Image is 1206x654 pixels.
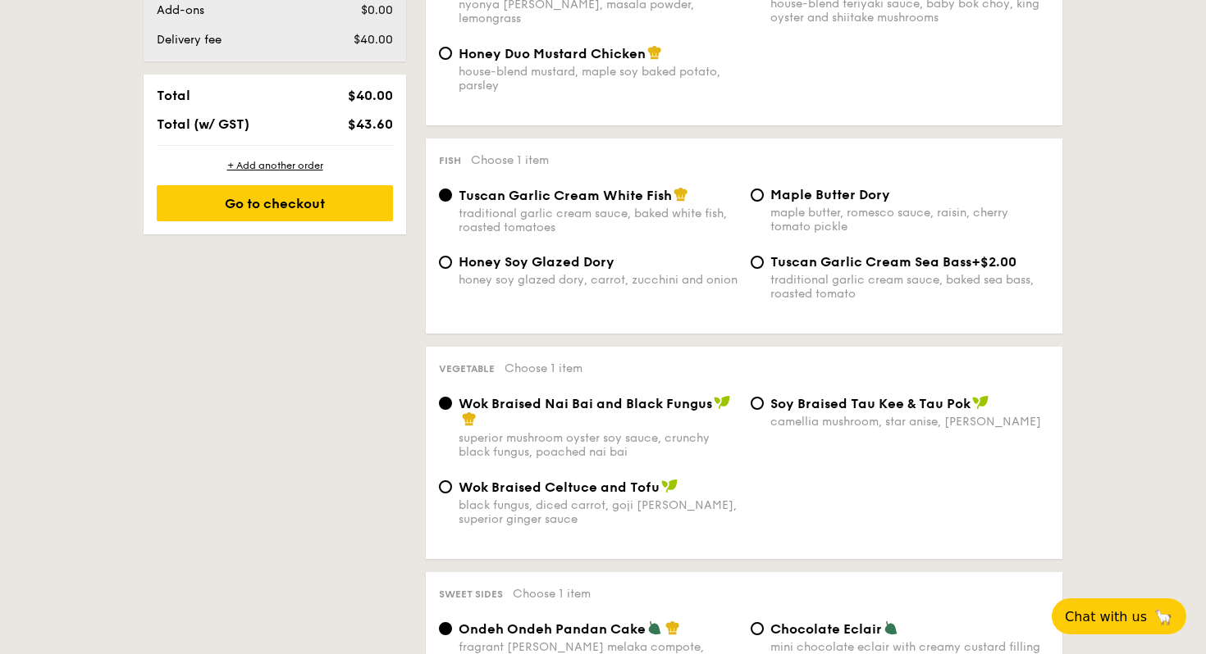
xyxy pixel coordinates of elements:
[439,363,495,375] span: Vegetable
[459,188,672,203] span: Tuscan Garlic Cream White Fish
[361,3,393,17] span: $0.00
[157,88,190,103] span: Total
[459,479,660,495] span: Wok Braised Celtuce and Tofu
[751,256,764,269] input: Tuscan Garlic Cream Sea Bass+$2.00traditional garlic cream sauce, baked sea bass, roasted tomato
[439,47,452,60] input: Honey Duo Mustard Chickenhouse-blend mustard, maple soy baked potato, parsley
[348,116,393,132] span: $43.60
[157,185,393,221] div: Go to checkout
[459,254,614,270] span: Honey Soy Glazed Dory
[157,116,249,132] span: Total (w/ GST)
[714,395,730,410] img: icon-vegan.f8ff3823.svg
[665,620,680,635] img: icon-chef-hat.a58ddaea.svg
[647,45,662,60] img: icon-chef-hat.a58ddaea.svg
[459,431,738,459] div: superior mushroom oyster soy sauce, crunchy black fungus, poached nai bai
[439,397,452,410] input: Wok Braised Nai Bai and Black Fungussuperior mushroom oyster soy sauce, crunchy black fungus, poa...
[770,396,971,411] span: ⁠Soy Braised Tau Kee & Tau Pok
[157,159,393,172] div: + Add another order
[459,396,712,411] span: Wok Braised Nai Bai and Black Fungus
[751,622,764,635] input: Chocolate Eclairmini chocolate eclair with creamy custard filling
[459,498,738,526] div: black fungus, diced carrot, goji [PERSON_NAME], superior ginger sauce
[354,33,393,47] span: $40.00
[439,480,452,493] input: Wok Braised Celtuce and Tofublack fungus, diced carrot, goji [PERSON_NAME], superior ginger sauce
[157,3,204,17] span: Add-ons
[439,588,503,600] span: Sweet sides
[348,88,393,103] span: $40.00
[459,207,738,234] div: traditional garlic cream sauce, baked white fish, roasted tomatoes
[1153,607,1173,626] span: 🦙
[1065,609,1147,624] span: Chat with us
[471,153,549,167] span: Choose 1 item
[770,273,1049,301] div: traditional garlic cream sauce, baked sea bass, roasted tomato
[770,254,971,270] span: Tuscan Garlic Cream Sea Bass
[884,620,898,635] img: icon-vegetarian.fe4039eb.svg
[513,587,591,601] span: Choose 1 item
[751,188,764,202] input: Maple Butter Dorymaple butter, romesco sauce, raisin, cherry tomato pickle
[439,188,452,202] input: Tuscan Garlic Cream White Fishtraditional garlic cream sauce, baked white fish, roasted tomatoes
[462,411,477,426] img: icon-chef-hat.a58ddaea.svg
[439,155,461,166] span: Fish
[972,395,989,410] img: icon-vegan.f8ff3823.svg
[971,254,1016,270] span: +$2.00
[770,415,1049,429] div: camellia mushroom, star anise, [PERSON_NAME]
[770,187,890,202] span: Maple Butter Dory
[459,46,646,61] span: Honey Duo Mustard Chicken
[770,640,1049,654] div: mini chocolate eclair with creamy custard filling
[770,206,1049,234] div: maple butter, romesco sauce, raisin, cherry tomato pickle
[674,187,688,202] img: icon-chef-hat.a58ddaea.svg
[1052,598,1186,634] button: Chat with us🦙
[439,256,452,269] input: Honey Soy Glazed Doryhoney soy glazed dory, carrot, zucchini and onion
[157,33,222,47] span: Delivery fee
[770,621,882,637] span: Chocolate Eclair
[459,621,646,637] span: Ondeh Ondeh Pandan Cake
[439,622,452,635] input: Ondeh Ondeh Pandan Cakefragrant [PERSON_NAME] melaka compote, pandan sponge, dried coconut flakes
[647,620,662,635] img: icon-vegetarian.fe4039eb.svg
[459,273,738,287] div: honey soy glazed dory, carrot, zucchini and onion
[505,361,582,375] span: Choose 1 item
[661,479,678,493] img: icon-vegan.f8ff3823.svg
[459,65,738,93] div: house-blend mustard, maple soy baked potato, parsley
[751,397,764,410] input: ⁠Soy Braised Tau Kee & Tau Pokcamellia mushroom, star anise, [PERSON_NAME]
